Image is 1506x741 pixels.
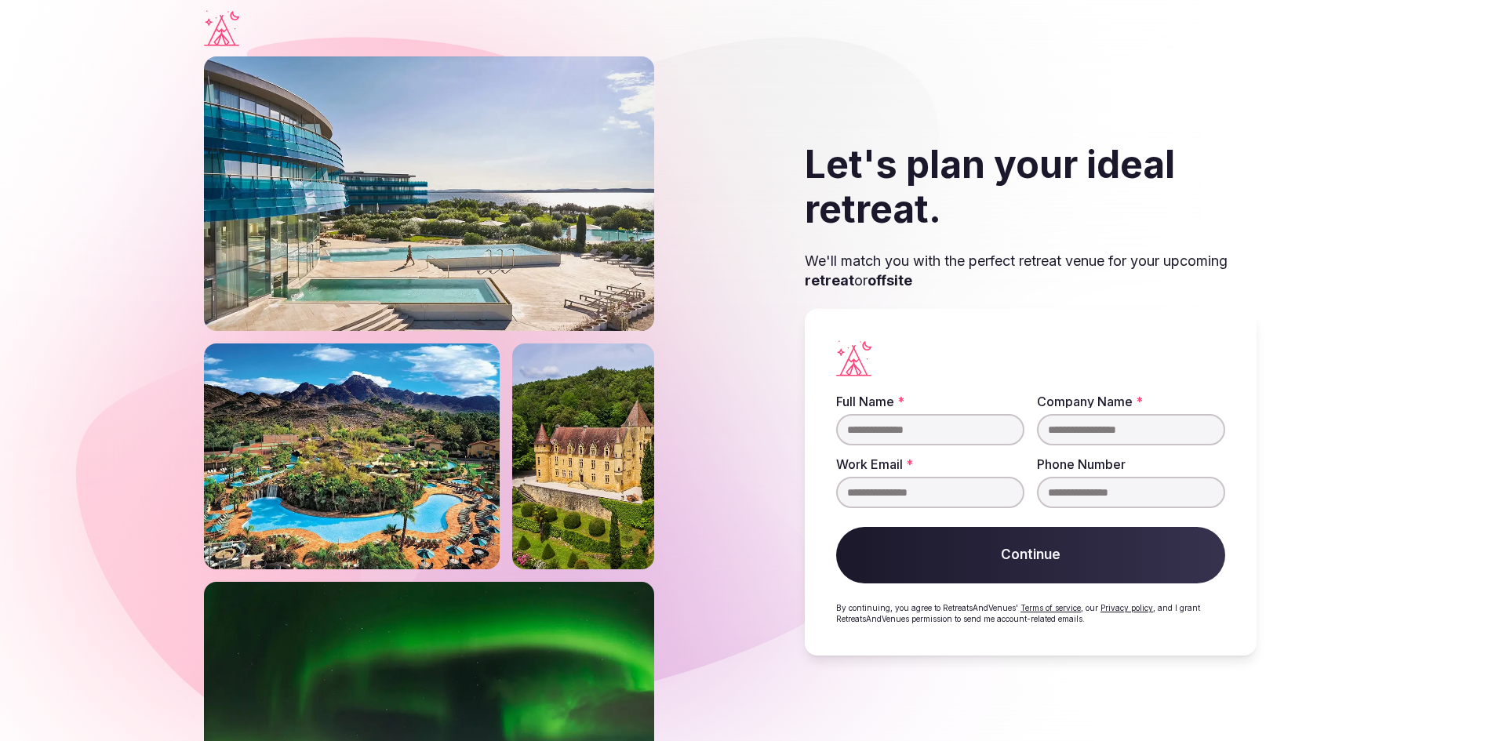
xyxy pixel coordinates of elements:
p: We'll match you with the perfect retreat venue for your upcoming or [805,251,1257,290]
label: Phone Number [1037,458,1225,470]
button: Continue [836,527,1225,583]
a: Terms of service [1020,603,1081,612]
a: Privacy policy [1100,603,1153,612]
img: Phoenix river ranch resort [204,343,500,569]
label: Work Email [836,458,1024,470]
h2: Let's plan your ideal retreat. [805,142,1257,232]
img: Falkensteiner outdoor resort with pools [204,56,654,331]
strong: retreat [805,272,854,289]
strong: offsite [868,272,912,289]
p: By continuing, you agree to RetreatsAndVenues' , our , and I grant RetreatsAndVenues permission t... [836,602,1225,624]
a: Visit the homepage [204,10,239,46]
label: Company Name [1037,395,1225,408]
label: Full Name [836,395,1024,408]
img: Castle on a slope [512,343,654,569]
